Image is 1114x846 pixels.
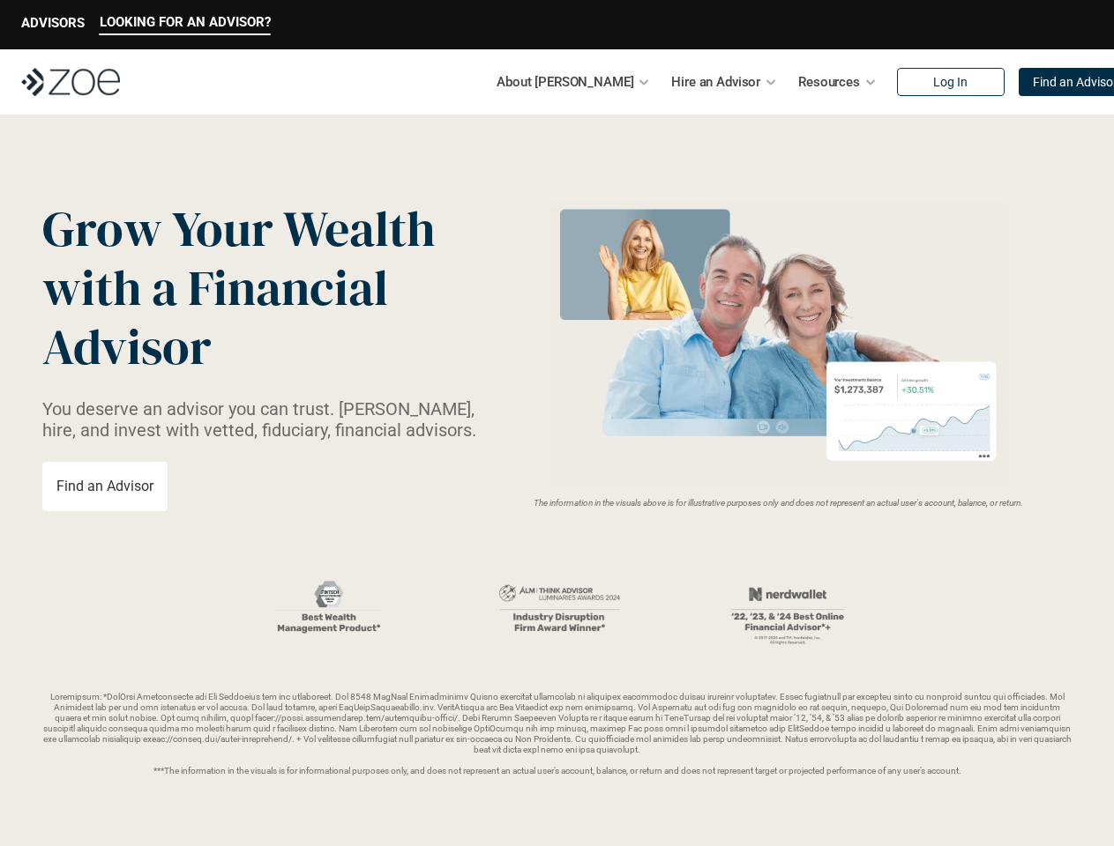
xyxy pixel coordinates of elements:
em: The information in the visuals above is for illustrative purposes only and does not represent an ... [534,498,1023,508]
p: Log In [933,75,968,90]
a: Log In [897,68,1005,96]
p: ADVISORS [21,15,85,31]
span: with a Financial Advisor [42,254,399,381]
p: Find an Advisor [56,478,153,494]
p: Resources [798,69,860,95]
p: Loremipsum: *DolOrsi Ametconsecte adi Eli Seddoeius tem inc utlaboreet. Dol 8548 MagNaal Enimadmi... [42,692,1072,776]
span: Grow Your Wealth [42,195,435,263]
p: About [PERSON_NAME] [497,69,633,95]
p: Hire an Advisor [671,69,760,95]
a: Find an Advisor [42,462,168,511]
p: You deserve an advisor you can trust. [PERSON_NAME], hire, and invest with vetted, fiduciary, fin... [42,398,485,441]
p: LOOKING FOR AN ADVISOR? [100,14,271,30]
